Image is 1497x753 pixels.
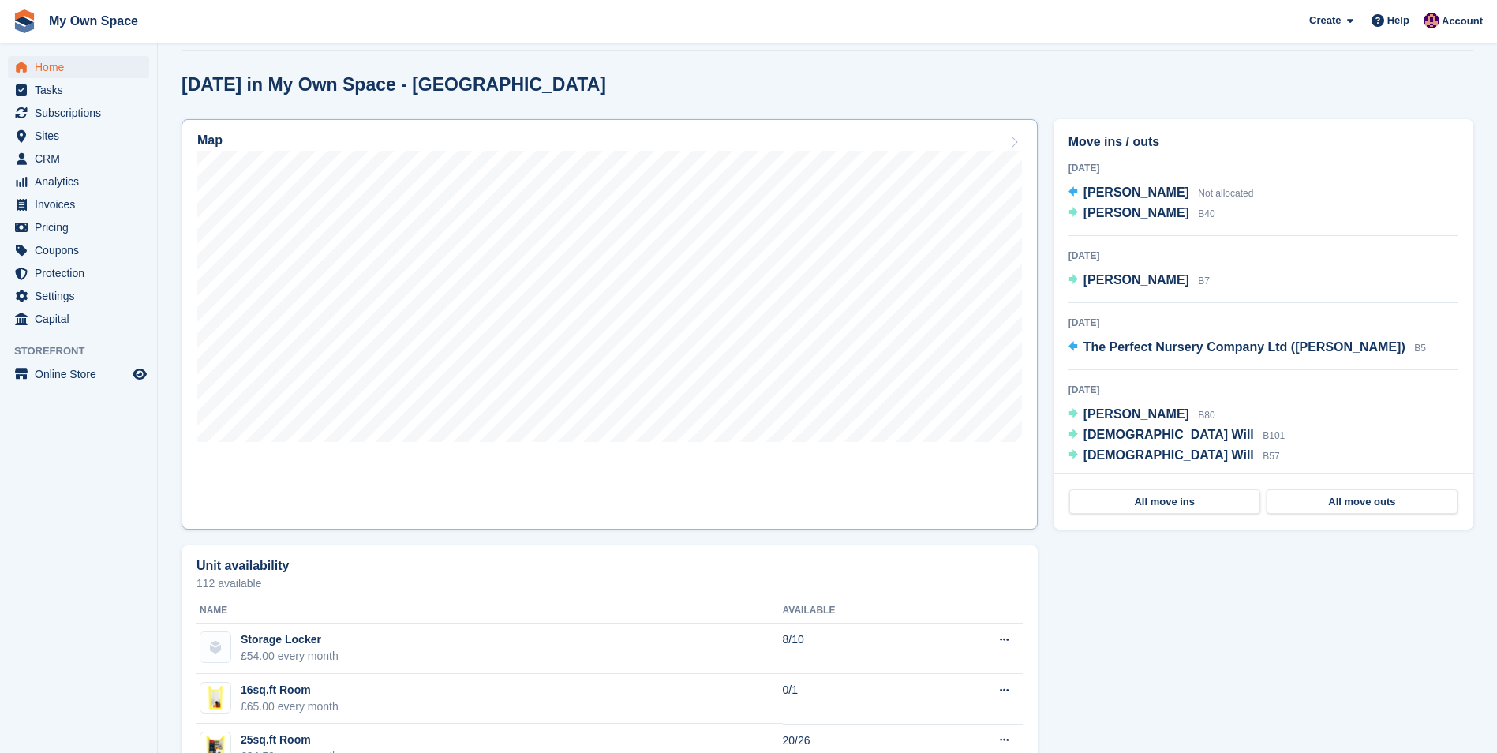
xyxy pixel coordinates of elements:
[8,193,149,215] a: menu
[35,102,129,124] span: Subscriptions
[35,56,129,78] span: Home
[182,74,606,96] h2: [DATE] in My Own Space - [GEOGRAPHIC_DATA]
[241,631,339,648] div: Storage Locker
[1309,13,1341,28] span: Create
[8,79,149,101] a: menu
[1442,13,1483,29] span: Account
[8,239,149,261] a: menu
[35,79,129,101] span: Tasks
[35,285,129,307] span: Settings
[1083,340,1405,354] span: The Perfect Nursery Company Ltd ([PERSON_NAME])
[1083,407,1189,421] span: [PERSON_NAME]
[1424,13,1439,28] img: Sergio Tartaglia
[8,308,149,330] a: menu
[1068,425,1286,446] a: [DEMOGRAPHIC_DATA] Will B101
[8,102,149,124] a: menu
[35,193,129,215] span: Invoices
[1068,133,1458,152] h2: Move ins / outs
[8,125,149,147] a: menu
[1068,316,1458,330] div: [DATE]
[241,682,339,699] div: 16sq.ft Room
[1263,451,1279,462] span: B57
[196,598,783,624] th: Name
[783,598,930,624] th: Available
[1198,275,1210,287] span: B7
[8,363,149,385] a: menu
[13,9,36,33] img: stora-icon-8386f47178a22dfd0bd8f6a31ec36ba5ce8667c1dd55bd0f319d3a0aa187defe.svg
[1083,273,1189,287] span: [PERSON_NAME]
[35,239,129,261] span: Coupons
[1068,183,1254,204] a: [PERSON_NAME] Not allocated
[200,632,230,662] img: blank-unit-type-icon-ffbac7b88ba66c5e286b0e438baccc4b9c83835d4c34f86887a83fc20ec27e7b.svg
[43,8,144,34] a: My Own Space
[241,648,339,665] div: £54.00 every month
[1263,430,1285,441] span: B101
[1068,405,1215,425] a: [PERSON_NAME] B80
[35,125,129,147] span: Sites
[1198,188,1253,199] span: Not allocated
[8,216,149,238] a: menu
[1068,446,1280,466] a: [DEMOGRAPHIC_DATA] Will B57
[1068,161,1458,175] div: [DATE]
[200,683,230,713] img: 16ft-storage-room-front-2.png
[130,365,149,384] a: Preview store
[1068,383,1458,397] div: [DATE]
[35,216,129,238] span: Pricing
[8,262,149,284] a: menu
[1198,208,1214,219] span: B40
[1267,489,1458,515] a: All move outs
[14,343,157,359] span: Storefront
[35,148,129,170] span: CRM
[196,559,289,573] h2: Unit availability
[35,363,129,385] span: Online Store
[1068,249,1458,263] div: [DATE]
[241,732,339,748] div: 25sq.ft Room
[1068,271,1210,291] a: [PERSON_NAME] B7
[196,578,1023,589] p: 112 available
[1069,489,1260,515] a: All move ins
[197,133,223,148] h2: Map
[1068,204,1215,224] a: [PERSON_NAME] B40
[783,624,930,674] td: 8/10
[8,170,149,193] a: menu
[1083,206,1189,219] span: [PERSON_NAME]
[8,148,149,170] a: menu
[35,308,129,330] span: Capital
[1083,448,1254,462] span: [DEMOGRAPHIC_DATA] Will
[1387,13,1409,28] span: Help
[35,170,129,193] span: Analytics
[1083,428,1254,441] span: [DEMOGRAPHIC_DATA] Will
[1068,338,1426,358] a: The Perfect Nursery Company Ltd ([PERSON_NAME]) B5
[1198,410,1214,421] span: B80
[182,119,1038,530] a: Map
[1083,185,1189,199] span: [PERSON_NAME]
[8,56,149,78] a: menu
[8,285,149,307] a: menu
[35,262,129,284] span: Protection
[1414,343,1426,354] span: B5
[241,699,339,715] div: £65.00 every month
[783,674,930,725] td: 0/1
